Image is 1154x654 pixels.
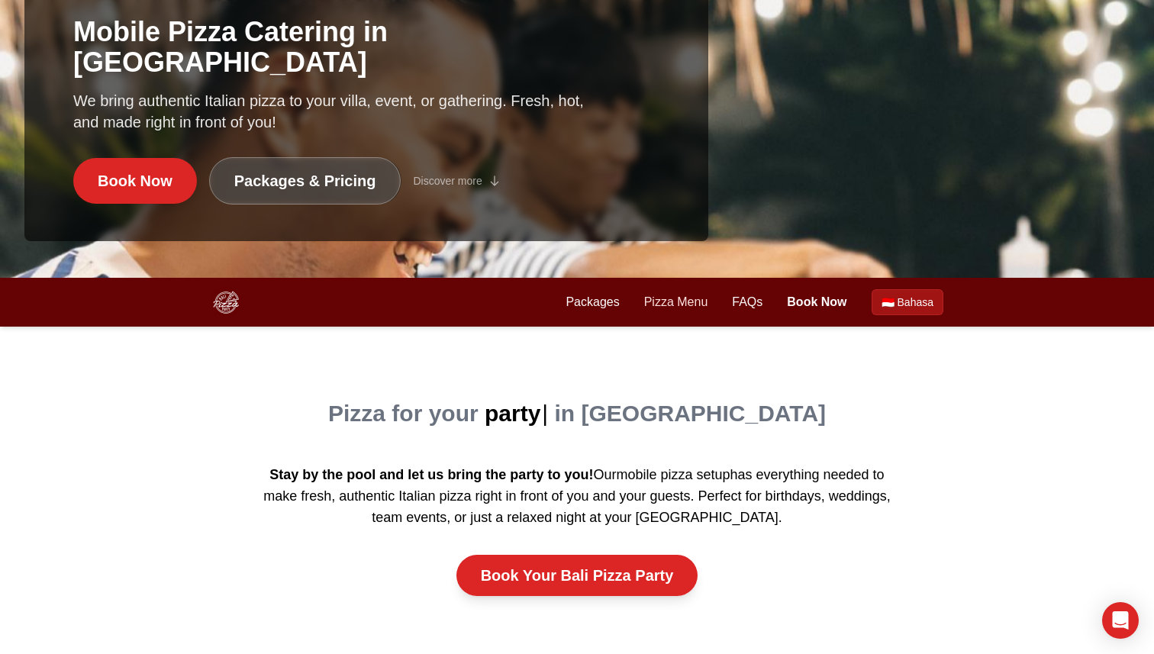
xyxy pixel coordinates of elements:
a: Beralih ke Bahasa Indonesia [872,289,943,315]
p: Our has everything needed to make fresh, authentic Italian pizza right in front of you and your g... [253,464,901,528]
a: Packages [566,293,619,311]
a: Packages & Pricing [209,157,401,205]
h1: Mobile Pizza Catering in [GEOGRAPHIC_DATA] [73,17,659,78]
div: Open Intercom Messenger [1102,602,1139,639]
span: Bahasa [898,295,933,310]
a: Book Your Bali Pizza Party [456,555,698,596]
p: We bring authentic Italian pizza to your villa, event, or gathering. Fresh, hot, and made right i... [73,90,586,133]
span: Discover more [413,173,482,188]
a: Pizza Menu [644,293,708,311]
span: party [485,401,540,426]
a: Book Now [73,158,197,204]
span: | [542,401,548,426]
a: Book Now [787,293,846,311]
span: Pizza for your [328,401,479,426]
span: in [GEOGRAPHIC_DATA] [555,401,827,426]
strong: Stay by the pool and let us bring the party to you! [269,467,593,482]
a: FAQs [732,293,762,311]
img: Bali Pizza Party Logo [211,287,241,317]
a: mobile pizza setup [616,467,730,482]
